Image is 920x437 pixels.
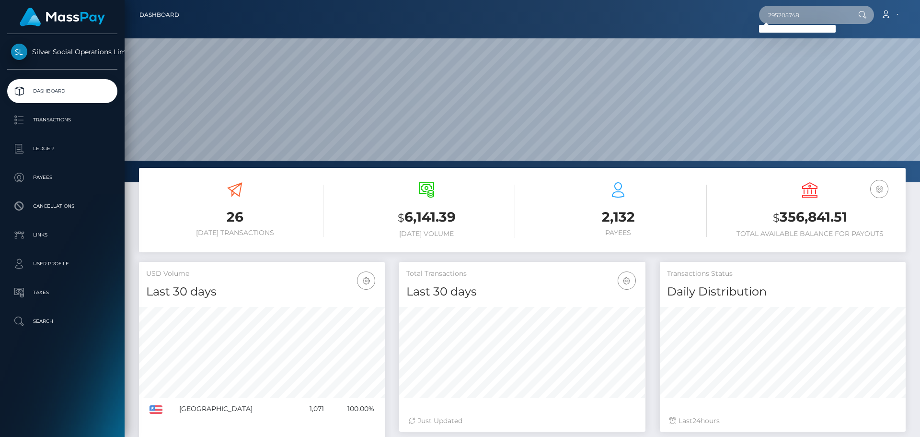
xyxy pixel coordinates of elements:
p: Taxes [11,285,114,300]
td: 100.00% [327,398,378,420]
h4: Last 30 days [146,283,378,300]
a: Ledger [7,137,117,161]
h5: Total Transactions [406,269,638,279]
p: Search [11,314,114,329]
a: Cancellations [7,194,117,218]
h4: Last 30 days [406,283,638,300]
p: User Profile [11,257,114,271]
a: Dashboard [7,79,117,103]
div: Just Updated [409,416,635,426]
small: $ [773,211,780,224]
p: Ledger [11,142,114,156]
h6: [DATE] Transactions [146,229,323,237]
h3: 6,141.39 [338,208,515,227]
h3: 356,841.51 [721,208,898,227]
a: Search [7,309,117,333]
small: $ [398,211,404,224]
h4: Daily Distribution [667,283,898,300]
input: Search... [759,6,849,24]
p: Dashboard [11,84,114,98]
h6: Total Available Balance for Payouts [721,230,898,238]
a: Taxes [7,281,117,305]
p: Links [11,228,114,242]
img: US.png [149,405,162,414]
a: Links [7,223,117,247]
h6: Payees [529,229,707,237]
a: User Profile [7,252,117,276]
p: Payees [11,170,114,185]
span: 24 [692,416,701,425]
a: Dashboard [139,5,179,25]
img: Silver Social Operations Limited [11,44,27,60]
div: Last hours [669,416,896,426]
p: Transactions [11,113,114,127]
a: Payees [7,165,117,189]
img: MassPay Logo [20,8,105,26]
h3: 2,132 [529,208,707,226]
p: Cancellations [11,199,114,213]
td: 1,071 [296,398,327,420]
span: Silver Social Operations Limited [7,47,117,56]
td: [GEOGRAPHIC_DATA] [176,398,296,420]
h6: [DATE] Volume [338,230,515,238]
h5: USD Volume [146,269,378,279]
h5: Transactions Status [667,269,898,279]
a: Transactions [7,108,117,132]
h3: 26 [146,208,323,226]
